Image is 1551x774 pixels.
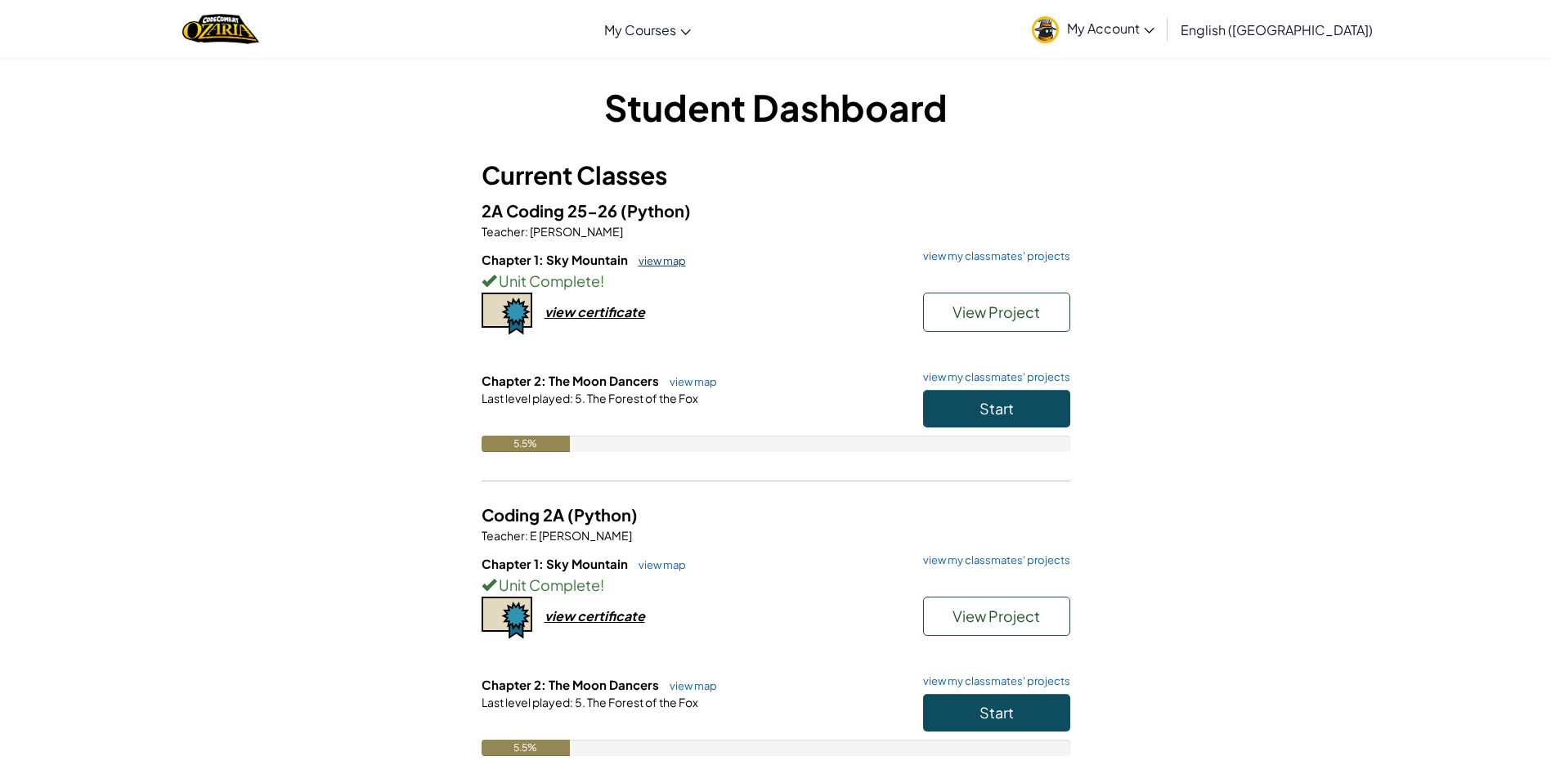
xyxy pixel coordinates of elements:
[570,391,573,405] span: :
[545,607,645,624] div: view certificate
[525,528,528,543] span: :
[482,200,621,221] span: 2A Coding 25-26
[482,373,661,388] span: Chapter 2: The Moon Dancers
[1024,3,1163,55] a: My Account
[1067,20,1154,37] span: My Account
[482,252,630,267] span: Chapter 1: Sky Mountain
[482,740,570,756] div: 5.5%
[496,575,600,594] span: Unit Complete
[482,677,661,692] span: Chapter 2: The Moon Dancers
[482,695,570,709] span: Last level played
[482,607,645,624] a: view certificate
[1172,7,1381,51] a: English ([GEOGRAPHIC_DATA])
[528,224,623,239] span: [PERSON_NAME]
[528,528,632,543] span: E [PERSON_NAME]
[496,271,600,290] span: Unit Complete
[923,597,1070,636] button: View Project
[573,695,585,709] span: 5.
[915,555,1070,566] a: view my classmates' projects
[661,679,717,692] a: view map
[923,293,1070,332] button: View Project
[630,254,686,267] a: view map
[570,695,573,709] span: :
[621,200,691,221] span: (Python)
[923,694,1070,731] button: Start
[600,271,604,290] span: !
[525,224,528,239] span: :
[482,82,1070,132] h1: Student Dashboard
[573,391,585,405] span: 5.
[482,303,645,320] a: view certificate
[482,528,525,543] span: Teacher
[979,703,1014,722] span: Start
[545,303,645,320] div: view certificate
[604,21,676,38] span: My Courses
[915,676,1070,687] a: view my classmates' projects
[182,12,258,46] img: Home
[915,372,1070,383] a: view my classmates' projects
[596,7,699,51] a: My Courses
[600,575,604,594] span: !
[585,695,698,709] span: The Forest of the Fox
[482,293,532,335] img: certificate-icon.png
[482,157,1070,194] h3: Current Classes
[567,504,638,525] span: (Python)
[979,399,1014,418] span: Start
[661,375,717,388] a: view map
[923,390,1070,427] button: Start
[482,436,570,452] div: 5.5%
[482,224,525,239] span: Teacher
[585,391,698,405] span: The Forest of the Fox
[915,251,1070,262] a: view my classmates' projects
[1032,16,1059,43] img: avatar
[482,597,532,639] img: certificate-icon.png
[953,606,1040,625] span: View Project
[182,12,258,46] a: Ozaria by CodeCombat logo
[1181,21,1373,38] span: English ([GEOGRAPHIC_DATA])
[482,391,570,405] span: Last level played
[482,504,567,525] span: Coding 2A
[630,558,686,571] a: view map
[482,556,630,571] span: Chapter 1: Sky Mountain
[953,302,1040,321] span: View Project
